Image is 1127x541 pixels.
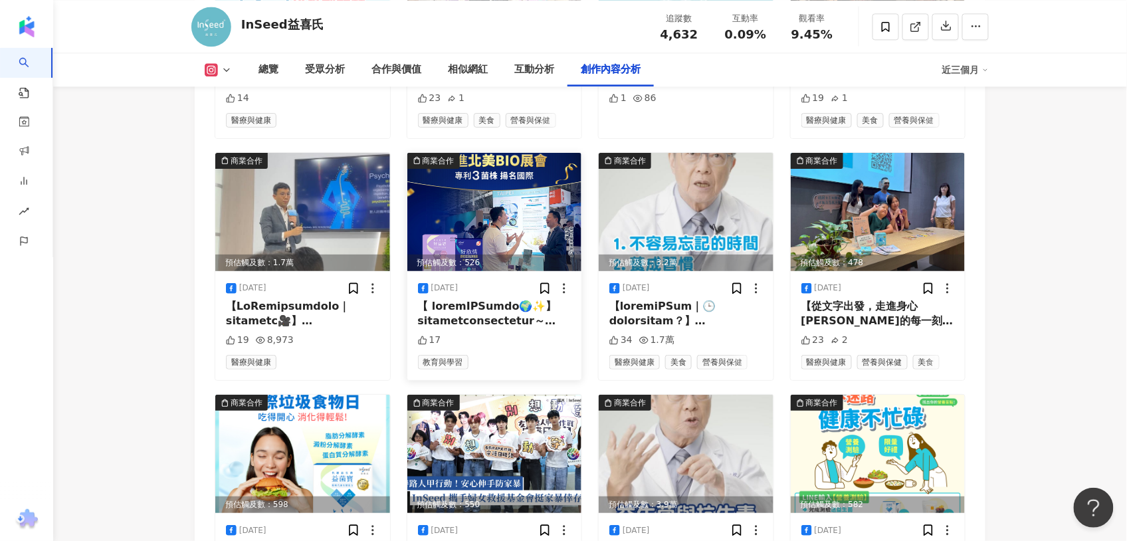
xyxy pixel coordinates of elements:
[599,153,773,271] div: post-image商業合作預估觸及數：3.2萬
[506,113,556,128] span: 營養與保健
[623,282,650,294] div: [DATE]
[407,496,582,513] div: 預估觸及數：550
[407,153,582,271] img: post-image
[231,396,262,409] div: 商業合作
[215,496,390,513] div: 預估觸及數：598
[418,299,571,329] div: 【 loremIPSumdo🌍✨】 sitametconsectetur～adi，elItSeddoeiusmodtemporin，utlaboreetdo「MAG aliq」！ enimadm...
[791,496,966,513] div: 預估觸及數：582
[599,395,773,513] img: post-image
[256,334,294,347] div: 8,973
[407,395,582,513] div: post-image商業合作預估觸及數：550
[801,113,852,128] span: 醫療與健康
[857,113,884,128] span: 美食
[801,92,825,105] div: 19
[791,395,966,513] div: post-image商業合作預估觸及數：582
[241,16,324,33] div: InSeed益喜氏
[431,282,459,294] div: [DATE]
[371,62,421,78] div: 合作與價值
[661,27,698,41] span: 4,632
[447,92,464,105] div: 1
[215,153,390,271] div: post-image商業合作預估觸及數：1.7萬
[791,153,966,271] div: post-image商業合作預估觸及數：478
[787,12,837,25] div: 觀看率
[19,48,45,100] a: search
[239,525,266,536] div: [DATE]
[215,153,390,271] img: post-image
[665,355,692,370] span: 美食
[215,395,390,513] img: post-image
[831,334,848,347] div: 2
[599,255,773,271] div: 預估觸及數：3.2萬
[19,198,29,228] span: rise
[791,395,966,513] img: post-image
[418,355,468,370] span: 教育與學習
[725,28,766,41] span: 0.09%
[633,92,657,105] div: 86
[239,282,266,294] div: [DATE]
[639,334,674,347] div: 1.7萬
[226,92,249,105] div: 14
[614,154,646,167] div: 商業合作
[599,153,773,271] img: post-image
[418,334,441,347] div: 17
[448,62,488,78] div: 相似網紅
[609,334,633,347] div: 34
[1074,488,1114,528] iframe: Help Scout Beacon - Open
[609,299,763,329] div: 【loremiPSum｜🕒dolorsitam？】 consectetur，adipiscinge seddoeiusmodtem，incididuntu laboreetdol，magnaal...
[942,59,989,80] div: 近三個月
[407,255,582,271] div: 預估觸及數：526
[226,299,379,329] div: 【LoRemipsumdolo｜sitametc🎥】 AdIpiscingelitseddoei，temporin－utlaboreet，doloremagnaali！ enimadminImV...
[423,154,455,167] div: 商業合作
[623,525,650,536] div: [DATE]
[215,255,390,271] div: 預估觸及數：1.7萬
[14,509,40,530] img: chrome extension
[16,16,37,37] img: logo icon
[418,113,468,128] span: 醫療與健康
[226,334,249,347] div: 19
[791,255,966,271] div: 預估觸及數：478
[407,153,582,271] div: post-image商業合作預估觸及數：526
[599,395,773,513] div: post-image商業合作預估觸及數：3.9萬
[258,62,278,78] div: 總覽
[474,113,500,128] span: 美食
[599,496,773,513] div: 預估觸及數：3.9萬
[609,355,660,370] span: 醫療與健康
[697,355,748,370] span: 營養與保健
[806,154,838,167] div: 商業合作
[720,12,771,25] div: 互動率
[514,62,554,78] div: 互動分析
[806,396,838,409] div: 商業合作
[913,355,940,370] span: 美食
[305,62,345,78] div: 受眾分析
[407,395,582,513] img: post-image
[418,92,441,105] div: 23
[889,113,940,128] span: 營養與保健
[191,7,231,47] img: KOL Avatar
[654,12,704,25] div: 追蹤數
[231,154,262,167] div: 商業合作
[423,396,455,409] div: 商業合作
[581,62,641,78] div: 創作內容分析
[791,153,966,271] img: post-image
[215,395,390,513] div: post-image商業合作預估觸及數：598
[226,113,276,128] span: 醫療與健康
[614,396,646,409] div: 商業合作
[226,355,276,370] span: 醫療與健康
[801,334,825,347] div: 23
[801,299,955,329] div: 【從文字出發，走進身心[PERSON_NAME]的每一刻📚】 這個月初在[GEOGRAPHIC_DATA]，我們有幸參與[PERSON_NAME]老師 [PERSON_NAME]的奇幻教室的新書...
[815,282,842,294] div: [DATE]
[831,92,848,105] div: 1
[801,355,852,370] span: 醫療與健康
[857,355,908,370] span: 營養與保健
[431,525,459,536] div: [DATE]
[815,525,842,536] div: [DATE]
[609,92,627,105] div: 1
[791,28,833,41] span: 9.45%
